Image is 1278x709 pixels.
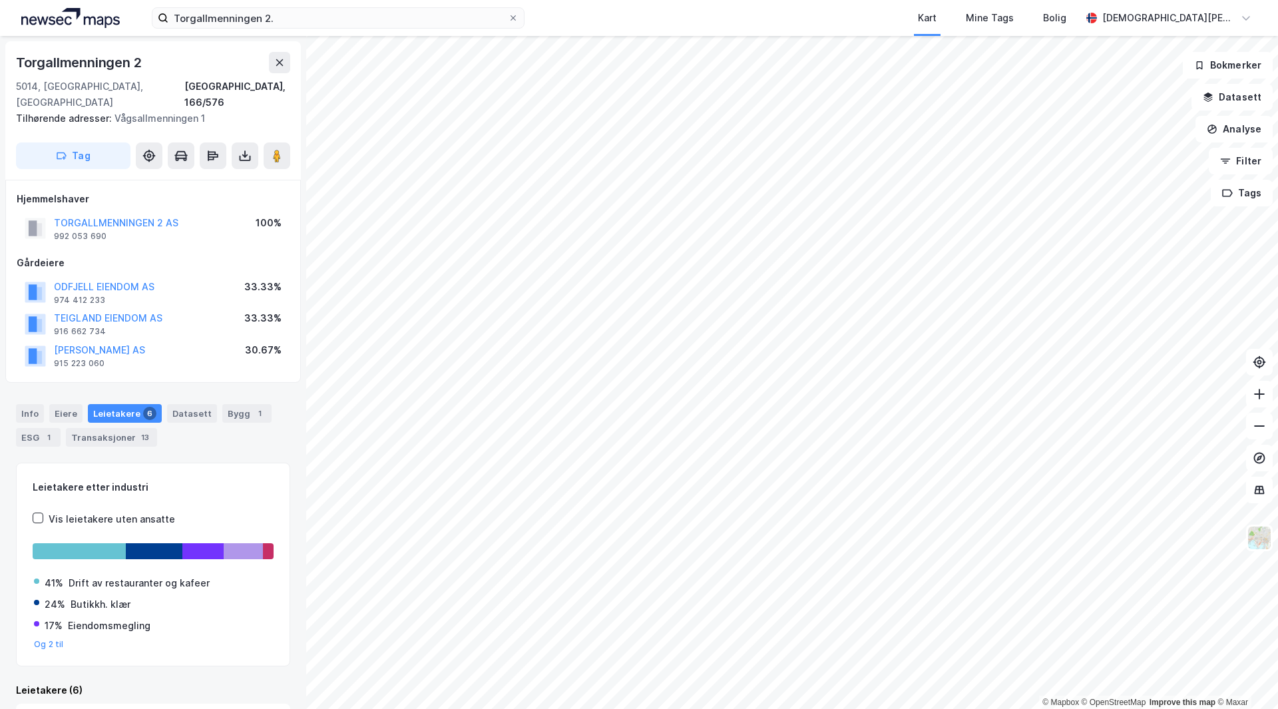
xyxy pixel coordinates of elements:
div: Torgallmenningen 2 [16,52,144,73]
div: Vågsallmenningen 1 [16,111,280,126]
button: Filter [1209,148,1273,174]
div: 916 662 734 [54,326,106,337]
a: OpenStreetMap [1082,698,1146,707]
div: 30.67% [245,342,282,358]
div: 100% [256,215,282,231]
div: 41% [45,575,63,591]
div: 17% [45,618,63,634]
div: Bolig [1043,10,1066,26]
div: 5014, [GEOGRAPHIC_DATA], [GEOGRAPHIC_DATA] [16,79,184,111]
div: Gårdeiere [17,255,290,271]
button: Bokmerker [1183,52,1273,79]
a: Mapbox [1042,698,1079,707]
div: Eiendomsmegling [68,618,150,634]
div: 992 053 690 [54,231,106,242]
div: Leietakere [88,404,162,423]
span: Tilhørende adresser: [16,113,114,124]
div: 33.33% [244,310,282,326]
div: Leietakere (6) [16,682,290,698]
div: ESG [16,428,61,447]
div: 24% [45,596,65,612]
div: Butikkh. klær [71,596,130,612]
div: Datasett [167,404,217,423]
div: Transaksjoner [66,428,157,447]
button: Tag [16,142,130,169]
div: Hjemmelshaver [17,191,290,207]
div: [DEMOGRAPHIC_DATA][PERSON_NAME] [1102,10,1235,26]
div: Bygg [222,404,272,423]
div: Leietakere etter industri [33,479,274,495]
button: Tags [1211,180,1273,206]
a: Improve this map [1150,698,1215,707]
div: 6 [143,407,156,420]
div: 974 412 233 [54,295,105,306]
div: 1 [253,407,266,420]
button: Og 2 til [34,639,64,650]
div: Mine Tags [966,10,1014,26]
div: Info [16,404,44,423]
div: Kart [918,10,937,26]
input: Søk på adresse, matrikkel, gårdeiere, leietakere eller personer [168,8,508,28]
div: 915 223 060 [54,358,105,369]
div: 1 [42,431,55,444]
div: Vis leietakere uten ansatte [49,511,175,527]
button: Analyse [1195,116,1273,142]
div: 33.33% [244,279,282,295]
div: Eiere [49,404,83,423]
div: [GEOGRAPHIC_DATA], 166/576 [184,79,290,111]
button: Datasett [1191,84,1273,111]
div: Drift av restauranter og kafeer [69,575,210,591]
img: logo.a4113a55bc3d86da70a041830d287a7e.svg [21,8,120,28]
img: Z [1247,525,1272,551]
iframe: Chat Widget [1211,645,1278,709]
div: 13 [138,431,152,444]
